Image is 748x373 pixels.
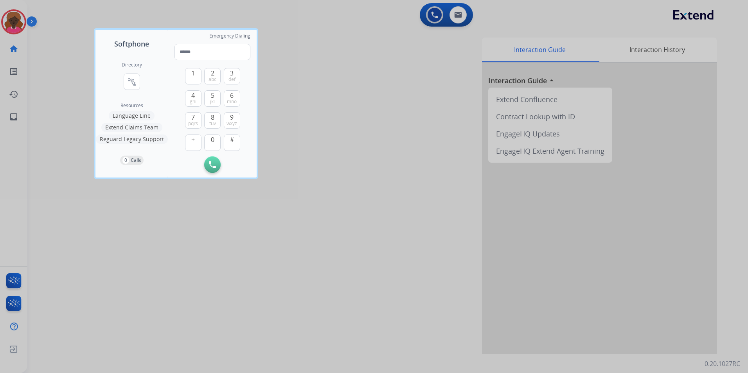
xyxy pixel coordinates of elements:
[230,135,234,144] span: #
[211,91,214,100] span: 5
[230,68,234,78] span: 3
[185,112,201,129] button: 7pqrs
[210,99,215,105] span: jkl
[185,68,201,84] button: 1
[211,113,214,122] span: 8
[114,38,149,49] span: Softphone
[209,33,250,39] span: Emergency Dialing
[227,99,237,105] span: mno
[131,157,141,164] p: Calls
[227,120,237,127] span: wxyz
[211,68,214,78] span: 2
[209,76,216,82] span: abc
[191,113,195,122] span: 7
[224,134,240,151] button: #
[230,113,234,122] span: 9
[204,90,221,107] button: 5jkl
[204,68,221,84] button: 2abc
[209,120,216,127] span: tuv
[120,156,144,165] button: 0Calls
[190,99,196,105] span: ghi
[185,134,201,151] button: +
[120,102,143,109] span: Resources
[191,68,195,78] span: 1
[122,157,129,164] p: 0
[228,76,236,82] span: def
[101,123,162,132] button: Extend Claims Team
[224,68,240,84] button: 3def
[209,161,216,168] img: call-button
[191,135,195,144] span: +
[185,90,201,107] button: 4ghi
[204,112,221,129] button: 8tuv
[191,91,195,100] span: 4
[705,359,740,368] p: 0.20.1027RC
[127,77,137,86] mat-icon: connect_without_contact
[211,135,214,144] span: 0
[188,120,198,127] span: pqrs
[96,134,168,144] button: Reguard Legacy Support
[204,134,221,151] button: 0
[122,62,142,68] h2: Directory
[109,111,155,120] button: Language Line
[224,90,240,107] button: 6mno
[224,112,240,129] button: 9wxyz
[230,91,234,100] span: 6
